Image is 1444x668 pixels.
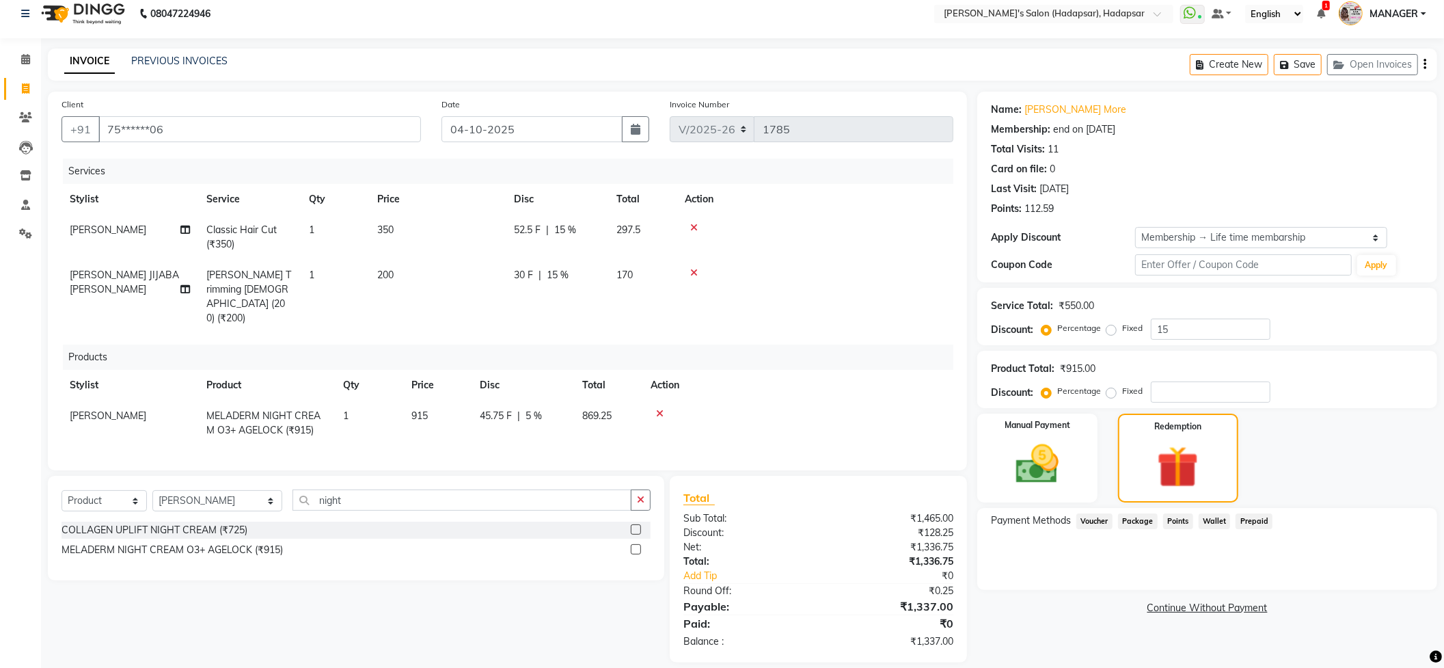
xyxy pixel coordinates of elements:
span: 45.75 F [480,409,512,423]
div: ₹550.00 [1059,299,1094,313]
a: Add Tip [673,569,843,583]
div: ₹1,336.75 [819,540,964,555]
input: Enter Offer / Coupon Code [1135,254,1351,276]
span: 350 [377,224,394,236]
div: 0 [1050,162,1055,176]
span: 15 % [554,223,576,237]
label: Percentage [1057,322,1101,334]
th: Action [677,184,953,215]
span: Package [1118,513,1158,529]
th: Stylist [62,184,198,215]
th: Total [608,184,677,215]
span: 1 [343,410,349,422]
span: MANAGER [1370,7,1418,21]
div: ₹1,337.00 [819,634,964,649]
span: | [546,223,549,237]
span: 52.5 F [514,223,541,237]
span: Voucher [1076,513,1113,529]
div: Discount: [673,526,819,540]
th: Disc [472,370,574,401]
div: Coupon Code [991,258,1135,272]
span: MELADERM NIGHT CREAM O3+ AGELOCK (₹915) [206,410,321,436]
label: Fixed [1122,322,1143,334]
label: Fixed [1122,385,1143,397]
img: _gift.svg [1144,441,1212,493]
div: 11 [1048,142,1059,157]
th: Qty [301,184,369,215]
div: Services [63,159,964,184]
button: +91 [62,116,100,142]
div: Product Total: [991,362,1054,376]
button: Create New [1190,54,1268,75]
span: 200 [377,269,394,281]
th: Price [403,370,472,401]
div: [DATE] [1039,182,1069,196]
div: Net: [673,540,819,555]
div: Round Off: [673,584,819,598]
span: 1 [1322,1,1330,10]
a: [PERSON_NAME] More [1024,103,1126,117]
span: 869.25 [582,410,612,422]
div: Last Visit: [991,182,1037,196]
th: Product [198,370,335,401]
div: Discount: [991,386,1033,400]
span: Prepaid [1236,513,1272,529]
span: | [517,409,520,423]
th: Service [198,184,301,215]
label: Date [441,98,460,111]
div: ₹915.00 [1060,362,1095,376]
img: MANAGER [1339,1,1363,25]
div: COLLAGEN UPLIFT NIGHT CREAM (₹725) [62,523,247,537]
div: Membership: [991,122,1050,137]
button: Open Invoices [1327,54,1418,75]
img: _cash.svg [1003,440,1072,489]
a: Continue Without Payment [980,601,1434,615]
a: 1 [1317,8,1325,20]
div: Card on file: [991,162,1047,176]
div: ₹128.25 [819,526,964,540]
label: Percentage [1057,385,1101,397]
div: ₹0 [843,569,964,583]
label: Manual Payment [1005,419,1070,431]
div: Paid: [673,615,819,632]
div: ₹1,336.75 [819,555,964,569]
div: Payable: [673,598,819,615]
a: INVOICE [64,49,115,74]
label: Redemption [1154,420,1201,433]
div: Points: [991,202,1022,216]
div: ₹0 [819,615,964,632]
span: | [539,268,541,282]
span: Payment Methods [991,513,1071,528]
span: 915 [411,410,428,422]
th: Qty [335,370,403,401]
span: Total [683,491,715,505]
div: ₹1,465.00 [819,511,964,526]
span: [PERSON_NAME] JIJABA [PERSON_NAME] [70,269,179,295]
span: 170 [616,269,633,281]
span: 5 % [526,409,542,423]
div: end on [DATE] [1053,122,1115,137]
input: Search by Name/Mobile/Email/Code [98,116,421,142]
span: 297.5 [616,224,640,236]
label: Client [62,98,83,111]
th: Price [369,184,506,215]
div: Sub Total: [673,511,819,526]
span: Classic Hair Cut (₹350) [206,224,277,250]
div: 112.59 [1024,202,1054,216]
div: Apply Discount [991,230,1135,245]
button: Apply [1357,255,1396,276]
span: 30 F [514,268,533,282]
th: Total [574,370,642,401]
div: ₹0.25 [819,584,964,598]
div: Total Visits: [991,142,1045,157]
span: [PERSON_NAME] [70,410,146,422]
th: Stylist [62,370,198,401]
span: [PERSON_NAME] Trimming [DEMOGRAPHIC_DATA] (200) (₹200) [206,269,291,324]
input: Search or Scan [292,490,631,511]
th: Action [642,370,953,401]
div: Balance : [673,634,819,649]
a: PREVIOUS INVOICES [131,55,228,67]
span: Points [1163,513,1193,529]
div: Name: [991,103,1022,117]
span: 1 [309,269,314,281]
